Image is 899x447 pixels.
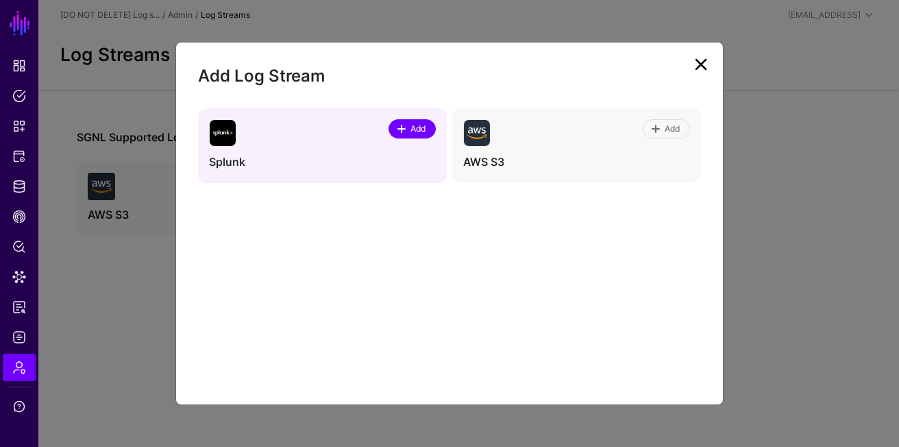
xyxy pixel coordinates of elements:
[209,155,436,169] h4: Splunk
[464,120,490,146] img: svg+xml;base64,PHN2ZyB3aWR0aD0iNjQiIGhlaWdodD0iNjQiIHZpZXdCb3g9IjAgMCA2NCA2NCIgZmlsbD0ibm9uZSIgeG...
[663,123,682,135] span: Add
[210,120,236,146] img: svg+xml;base64,PHN2ZyB3aWR0aD0iNjQiIGhlaWdodD0iNjQiIHZpZXdCb3g9IjAgMCA2NCA2NCIgZmlsbD0ibm9uZSIgeG...
[463,155,690,169] h4: AWS S3
[643,119,690,138] a: Add
[409,123,428,135] span: Add
[198,64,701,88] h2: Add Log Stream
[389,119,436,138] a: Add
